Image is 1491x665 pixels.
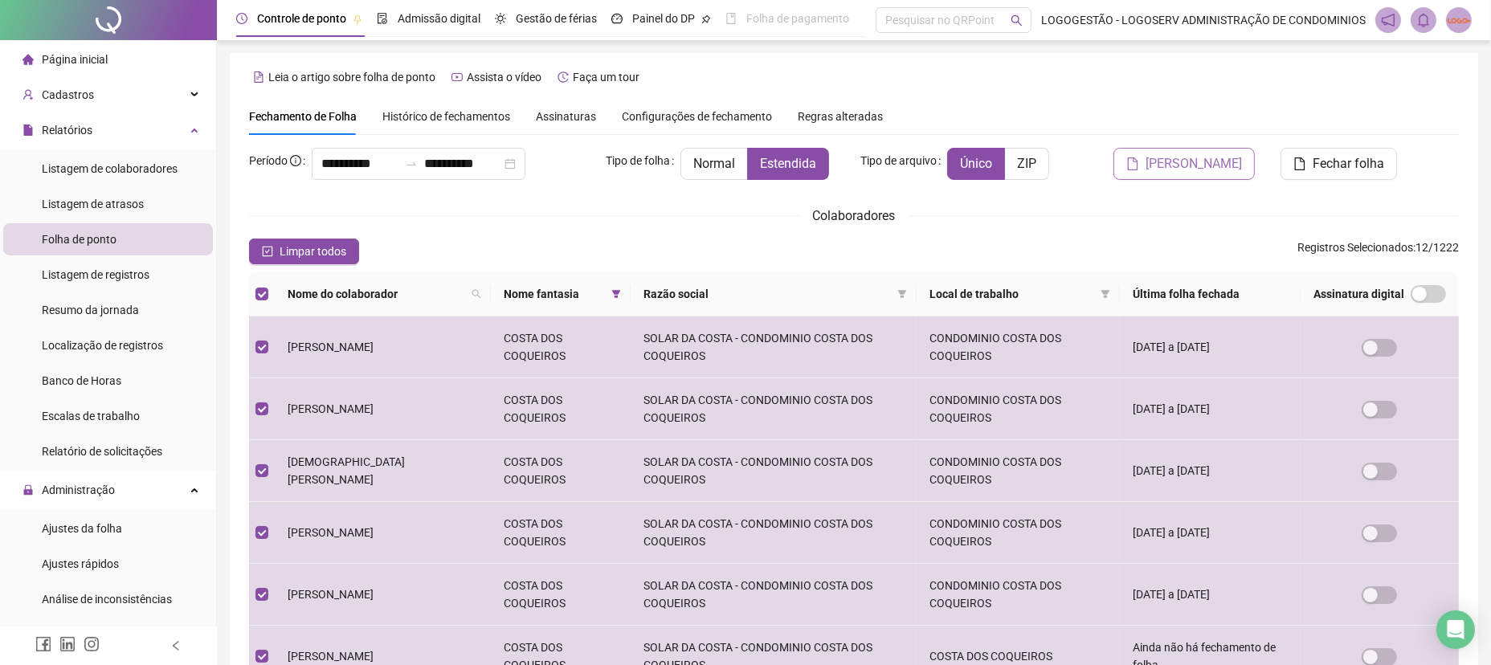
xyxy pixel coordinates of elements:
td: [DATE] a [DATE] [1120,502,1301,564]
span: file-done [377,13,388,24]
span: Assinatura digital [1313,285,1404,303]
span: to [405,157,418,170]
span: Limpar todos [280,243,346,260]
span: file [1293,157,1306,170]
span: Resumo da jornada [42,304,139,316]
button: Fechar folha [1281,148,1397,180]
button: [PERSON_NAME] [1113,148,1255,180]
span: Gestão de férias [516,12,597,25]
span: Registros Selecionados [1297,241,1413,254]
td: [DATE] a [DATE] [1120,316,1301,378]
span: Análise de inconsistências [42,593,172,606]
span: Ajustes da folha [42,522,122,535]
span: sun [495,13,506,24]
th: Última folha fechada [1120,272,1301,316]
td: COSTA DOS COQUEIROS [491,316,631,378]
span: [PERSON_NAME] [288,588,374,601]
span: Localização de registros [42,339,163,352]
td: SOLAR DA COSTA - CONDOMINIO COSTA DOS COQUEIROS [631,502,917,564]
span: Assinaturas [536,111,596,122]
td: CONDOMINIO COSTA DOS COQUEIROS [917,564,1120,626]
button: Limpar todos [249,239,359,264]
span: Assista o vídeo [467,71,541,84]
span: Ajustes rápidos [42,557,119,570]
span: Folha de ponto [42,233,116,246]
span: bell [1416,13,1431,27]
span: : 12 / 1222 [1297,239,1459,264]
span: Relatórios [42,124,92,137]
span: Faça um tour [573,71,639,84]
span: Histórico de fechamentos [382,110,510,123]
span: user-add [22,89,34,100]
span: [PERSON_NAME] [288,402,374,415]
td: SOLAR DA COSTA - CONDOMINIO COSTA DOS COQUEIROS [631,440,917,502]
span: facebook [35,636,51,652]
span: Escalas de trabalho [42,410,140,422]
span: [DEMOGRAPHIC_DATA][PERSON_NAME] [288,455,405,486]
span: Período [249,154,288,167]
span: check-square [262,246,273,257]
span: Listagem de colaboradores [42,162,178,175]
span: Nome do colaborador [288,285,465,303]
span: filter [894,282,910,306]
span: Listagem de atrasos [42,198,144,210]
span: info-circle [290,155,301,166]
span: search [1011,14,1023,27]
span: linkedin [59,636,76,652]
span: search [472,289,481,299]
span: lock [22,484,34,496]
span: Administração [42,483,115,496]
span: Configurações de fechamento [622,111,772,122]
span: Colaboradores [813,208,896,223]
span: Regras alteradas [798,111,883,122]
span: Relatório de solicitações [42,445,162,458]
span: Fechar folha [1313,154,1384,173]
span: pushpin [701,14,711,24]
span: file [22,124,34,136]
span: filter [1101,289,1110,299]
td: SOLAR DA COSTA - CONDOMINIO COSTA DOS COQUEIROS [631,564,917,626]
span: Razão social [643,285,891,303]
span: ZIP [1017,156,1036,171]
span: Página inicial [42,53,108,66]
span: LOGOGESTÃO - LOGOSERV ADMINISTRAÇÃO DE CONDOMINIOS [1041,11,1366,29]
span: Único [960,156,992,171]
span: Nome fantasia [504,285,605,303]
span: instagram [84,636,100,652]
span: Painel do DP [632,12,695,25]
span: filter [608,282,624,306]
span: swap-right [405,157,418,170]
span: [PERSON_NAME] [288,650,374,663]
td: SOLAR DA COSTA - CONDOMINIO COSTA DOS COQUEIROS [631,378,917,440]
span: Estendida [760,156,816,171]
span: [PERSON_NAME] [288,341,374,353]
span: Fechamento de Folha [249,110,357,123]
span: Cadastros [42,88,94,101]
td: COSTA DOS COQUEIROS [491,564,631,626]
span: filter [611,289,621,299]
span: youtube [451,71,463,83]
td: COSTA DOS COQUEIROS [491,502,631,564]
span: Normal [693,156,735,171]
td: [DATE] a [DATE] [1120,440,1301,502]
span: left [170,640,182,651]
td: COSTA DOS COQUEIROS [491,378,631,440]
span: [PERSON_NAME] [1146,154,1242,173]
span: history [558,71,569,83]
img: 2423 [1447,8,1471,32]
span: book [725,13,737,24]
span: Admissão digital [398,12,480,25]
span: Controle de ponto [257,12,346,25]
span: filter [1097,282,1113,306]
span: Tipo de folha [606,152,670,169]
span: Banco de Horas [42,374,121,387]
span: dashboard [611,13,623,24]
td: CONDOMINIO COSTA DOS COQUEIROS [917,440,1120,502]
span: notification [1381,13,1395,27]
span: file-text [253,71,264,83]
span: Tipo de arquivo [860,152,937,169]
td: CONDOMINIO COSTA DOS COQUEIROS [917,378,1120,440]
span: Leia o artigo sobre folha de ponto [268,71,435,84]
span: filter [897,289,907,299]
span: Folha de pagamento [746,12,849,25]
